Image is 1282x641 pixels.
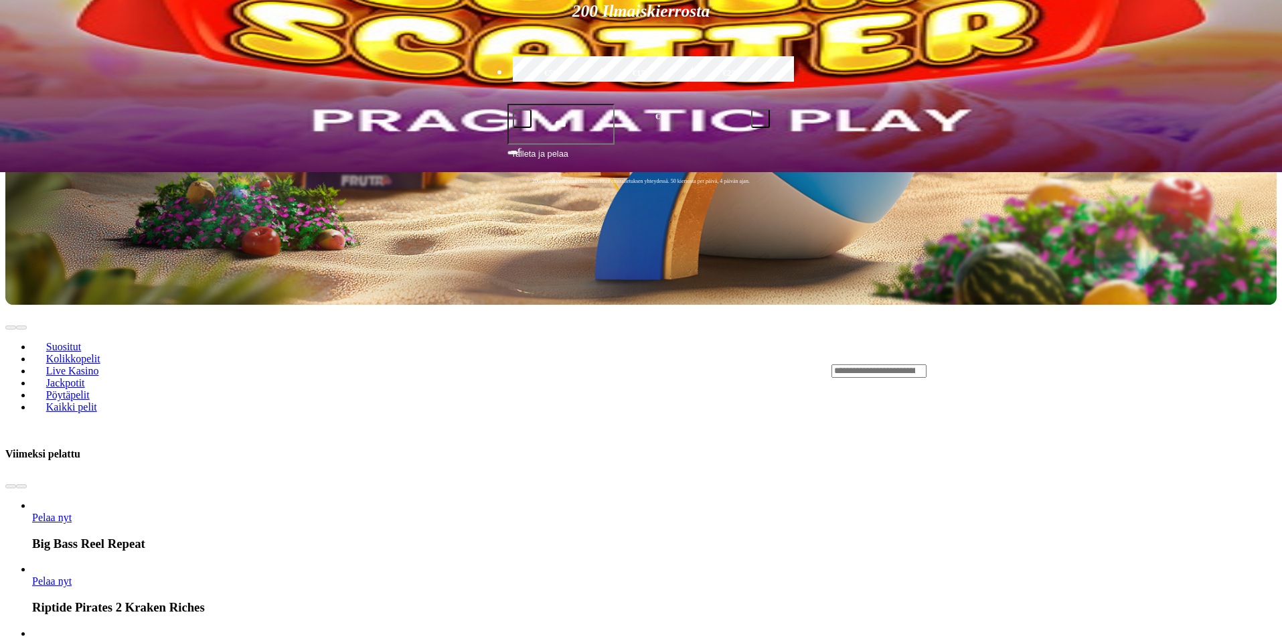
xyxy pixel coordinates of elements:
span: Pelaa nyt [32,512,72,523]
span: Suositut [41,341,86,352]
button: plus icon [751,109,770,128]
span: Kolikkopelit [41,353,106,364]
span: Pelaa nyt [32,575,72,587]
a: Live Kasino [32,360,112,380]
a: Kaikki pelit [32,397,111,417]
label: €50 [509,54,592,93]
span: € [655,111,659,123]
span: Pöytäpelit [41,389,95,401]
button: next slide [16,484,27,488]
span: Jackpotit [41,377,90,388]
h3: Viimeksi pelattu [5,447,80,460]
header: Lobby [5,305,1277,436]
a: Big Bass Reel Repeat [32,512,72,523]
button: next slide [16,326,27,330]
label: €150 [599,54,682,93]
nav: Lobby [5,318,805,424]
button: minus icon [513,109,532,128]
button: prev slide [5,484,16,488]
span: Talleta ja pelaa [511,147,568,171]
a: Jackpotit [32,372,98,393]
span: € [518,146,522,154]
button: Talleta ja pelaa [507,147,775,172]
a: Pöytäpelit [32,384,103,405]
span: Kaikki pelit [41,401,102,413]
a: Kolikkopelit [32,348,114,368]
a: Riptide Pirates 2 Kraken Riches [32,575,72,587]
a: Suositut [32,336,95,356]
span: Live Kasino [41,365,104,376]
input: Search [831,364,927,378]
button: prev slide [5,326,16,330]
label: €250 [690,54,773,93]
